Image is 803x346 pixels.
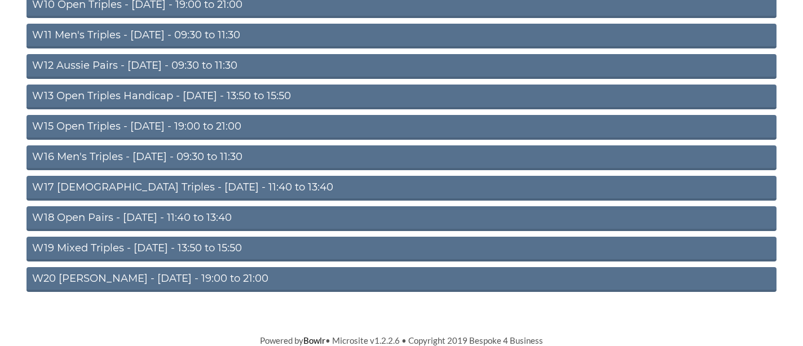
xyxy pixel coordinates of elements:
[27,176,776,201] a: W17 [DEMOGRAPHIC_DATA] Triples - [DATE] - 11:40 to 13:40
[27,206,776,231] a: W18 Open Pairs - [DATE] - 11:40 to 13:40
[27,54,776,79] a: W12 Aussie Pairs - [DATE] - 09:30 to 11:30
[27,115,776,140] a: W15 Open Triples - [DATE] - 19:00 to 21:00
[303,335,325,345] a: Bowlr
[260,335,543,345] span: Powered by • Microsite v1.2.2.6 • Copyright 2019 Bespoke 4 Business
[27,145,776,170] a: W16 Men's Triples - [DATE] - 09:30 to 11:30
[27,267,776,292] a: W20 [PERSON_NAME] - [DATE] - 19:00 to 21:00
[27,85,776,109] a: W13 Open Triples Handicap - [DATE] - 13:50 to 15:50
[27,237,776,261] a: W19 Mixed Triples - [DATE] - 13:50 to 15:50
[27,24,776,48] a: W11 Men's Triples - [DATE] - 09:30 to 11:30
